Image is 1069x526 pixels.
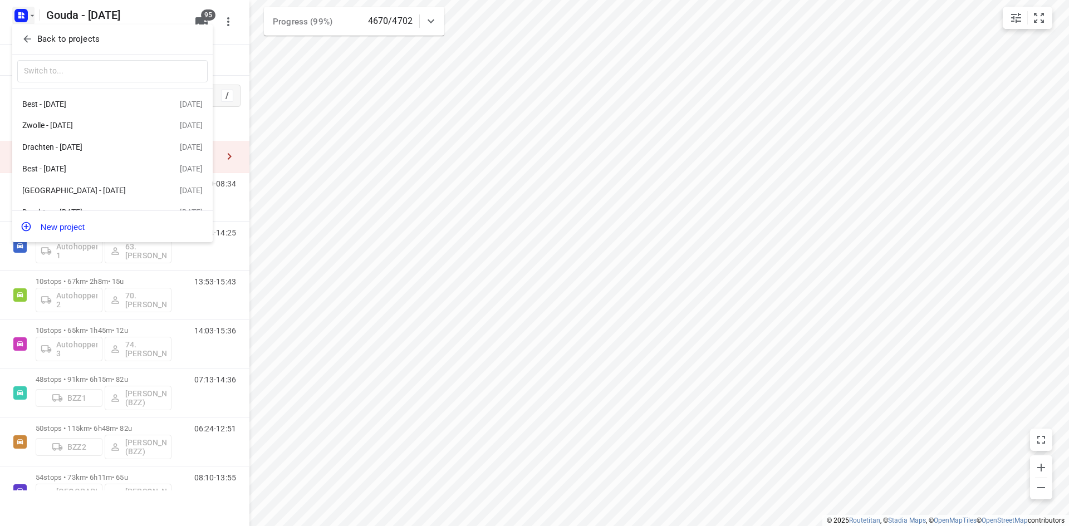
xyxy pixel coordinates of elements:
[22,142,150,151] div: Drachten - [DATE]
[12,158,213,180] div: Best - [DATE][DATE]
[180,142,203,151] div: [DATE]
[12,215,213,238] button: New project
[22,164,150,173] div: Best - [DATE]
[12,93,213,115] div: Best - [DATE][DATE]
[180,186,203,195] div: [DATE]
[12,115,213,136] div: Zwolle - [DATE][DATE]
[180,208,203,217] div: [DATE]
[180,121,203,130] div: [DATE]
[37,33,100,46] p: Back to projects
[12,201,213,223] div: Drachten - [DATE][DATE]
[22,100,150,109] div: Best - [DATE]
[180,100,203,109] div: [DATE]
[22,121,150,130] div: Zwolle - [DATE]
[17,60,208,83] input: Switch to...
[12,180,213,201] div: [GEOGRAPHIC_DATA] - [DATE][DATE]
[22,208,150,217] div: Drachten - [DATE]
[12,136,213,158] div: Drachten - [DATE][DATE]
[180,164,203,173] div: [DATE]
[17,30,208,48] button: Back to projects
[22,186,150,195] div: [GEOGRAPHIC_DATA] - [DATE]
